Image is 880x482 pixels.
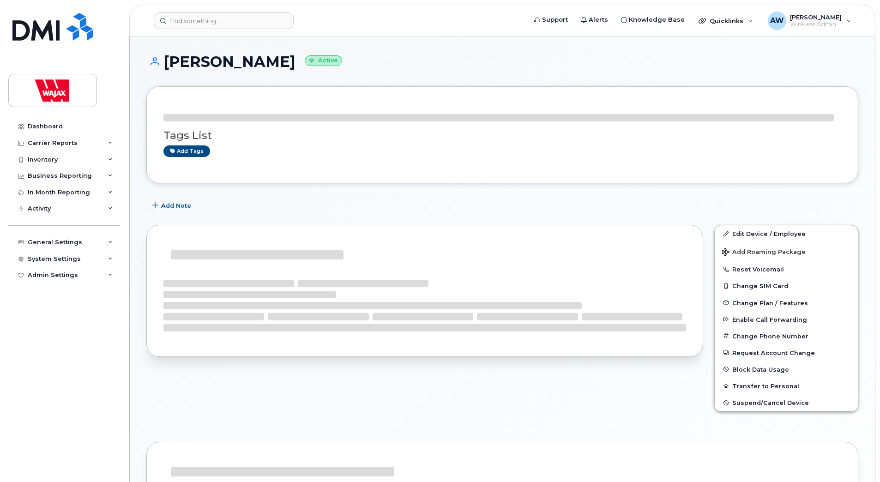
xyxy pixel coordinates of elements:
[715,344,858,361] button: Request Account Change
[161,201,191,210] span: Add Note
[732,316,807,323] span: Enable Call Forwarding
[715,225,858,242] a: Edit Device / Employee
[715,361,858,378] button: Block Data Usage
[732,299,808,306] span: Change Plan / Features
[305,55,342,66] small: Active
[715,378,858,394] button: Transfer to Personal
[722,248,806,257] span: Add Roaming Package
[732,399,809,406] span: Suspend/Cancel Device
[146,54,858,70] h1: [PERSON_NAME]
[715,328,858,344] button: Change Phone Number
[715,394,858,411] button: Suspend/Cancel Device
[715,311,858,328] button: Enable Call Forwarding
[715,261,858,277] button: Reset Voicemail
[715,295,858,311] button: Change Plan / Features
[715,277,858,294] button: Change SIM Card
[146,197,199,214] button: Add Note
[163,130,841,141] h3: Tags List
[163,145,210,157] a: Add tags
[715,242,858,261] button: Add Roaming Package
